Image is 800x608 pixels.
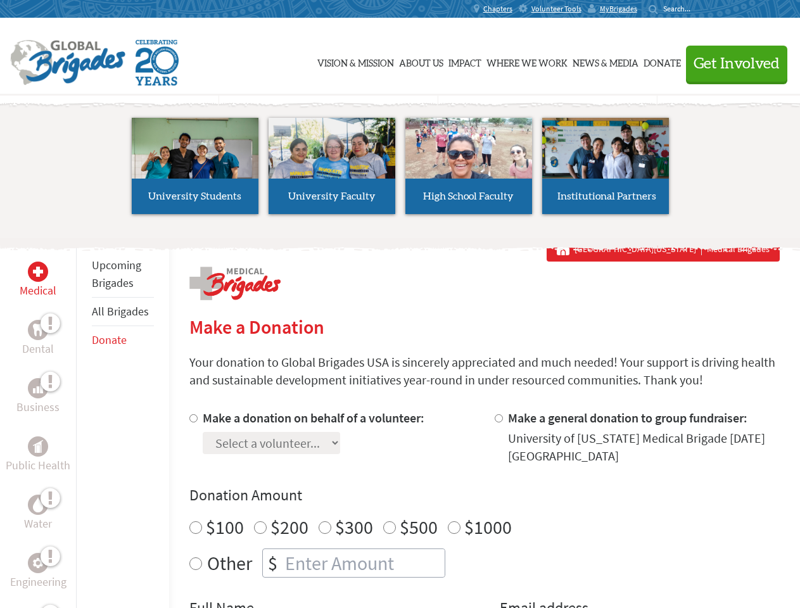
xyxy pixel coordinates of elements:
[317,30,394,93] a: Vision & Mission
[16,398,60,416] p: Business
[448,30,481,93] a: Impact
[92,258,141,290] a: Upcoming Brigades
[557,191,656,201] span: Institutional Partners
[335,515,373,539] label: $300
[20,262,56,300] a: MedicalMedical
[28,320,48,340] div: Dental
[542,118,669,214] a: Institutional Partners
[132,118,258,202] img: menu_brigades_submenu_1.jpg
[92,304,149,319] a: All Brigades
[400,515,438,539] label: $500
[269,118,395,203] img: menu_brigades_submenu_2.jpg
[263,549,283,577] div: $
[483,4,512,14] span: Chapters
[542,118,669,202] img: menu_brigades_submenu_4.jpg
[270,515,308,539] label: $200
[399,30,443,93] a: About Us
[6,457,70,474] p: Public Health
[92,326,154,354] li: Donate
[22,320,54,358] a: DentalDental
[283,549,445,577] input: Enter Amount
[28,378,48,398] div: Business
[686,46,787,82] button: Get Involved
[92,251,154,298] li: Upcoming Brigades
[28,553,48,573] div: Engineering
[288,191,376,201] span: University Faculty
[694,56,780,72] span: Get Involved
[28,436,48,457] div: Public Health
[203,410,424,426] label: Make a donation on behalf of a volunteer:
[28,262,48,282] div: Medical
[189,267,281,300] img: logo-medical.png
[33,324,43,336] img: Dental
[6,436,70,474] a: Public HealthPublic Health
[405,118,532,179] img: menu_brigades_submenu_3.jpg
[33,267,43,277] img: Medical
[573,30,638,93] a: News & Media
[33,497,43,512] img: Water
[148,191,241,201] span: University Students
[600,4,637,14] span: MyBrigades
[464,515,512,539] label: $1000
[92,298,154,326] li: All Brigades
[663,4,699,13] input: Search...
[33,440,43,453] img: Public Health
[423,191,514,201] span: High School Faculty
[508,410,747,426] label: Make a general donation to group fundraiser:
[508,429,780,465] div: University of [US_STATE] Medical Brigade [DATE] [GEOGRAPHIC_DATA]
[136,40,179,85] img: Global Brigades Celebrating 20 Years
[10,573,67,591] p: Engineering
[16,378,60,416] a: BusinessBusiness
[531,4,581,14] span: Volunteer Tools
[92,332,127,347] a: Donate
[33,558,43,568] img: Engineering
[22,340,54,358] p: Dental
[269,118,395,214] a: University Faculty
[20,282,56,300] p: Medical
[33,383,43,393] img: Business
[24,515,52,533] p: Water
[644,30,681,93] a: Donate
[28,495,48,515] div: Water
[405,118,532,214] a: High School Faculty
[206,515,244,539] label: $100
[132,118,258,214] a: University Students
[10,40,125,85] img: Global Brigades Logo
[189,485,780,505] h4: Donation Amount
[24,495,52,533] a: WaterWater
[486,30,568,93] a: Where We Work
[189,315,780,338] h2: Make a Donation
[207,548,252,578] label: Other
[189,353,780,389] p: Your donation to Global Brigades USA is sincerely appreciated and much needed! Your support is dr...
[10,553,67,591] a: EngineeringEngineering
